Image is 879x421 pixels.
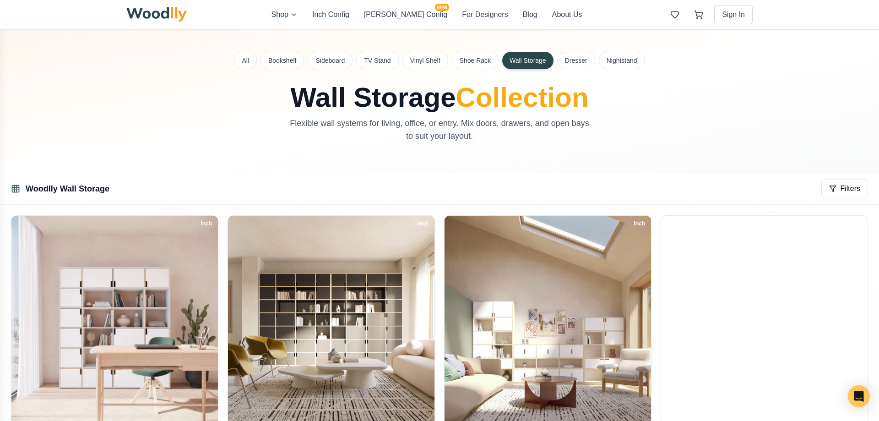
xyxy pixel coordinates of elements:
[196,219,216,229] div: Inch
[234,52,257,69] button: All
[821,179,868,198] button: Filters
[629,219,649,229] div: Inch
[599,52,645,69] button: Nightstand
[271,9,298,20] button: Shop
[312,9,349,20] button: Inch Config
[308,52,353,69] button: Sideboard
[234,84,645,111] h1: Wall Storage
[502,52,553,69] button: Wall Storage
[413,219,433,229] div: Inch
[435,4,449,11] span: NEW
[557,52,595,69] button: Dresser
[260,52,304,69] button: Bookshelf
[402,52,448,69] button: Vinyl Shelf
[552,9,582,20] button: About Us
[356,52,398,69] button: TV Stand
[846,219,866,229] div: Inch
[126,7,187,22] img: Woodlly
[452,52,499,69] button: Shoe Rack
[714,5,753,24] button: Sign In
[840,183,860,194] span: Filters
[456,82,589,113] span: Collection
[364,9,447,20] button: [PERSON_NAME] ConfigNEW
[286,117,593,142] p: Flexible wall systems for living, office, or entry. Mix doors, drawers, and open bays to suit you...
[462,9,508,20] button: For Designers
[523,9,537,20] button: Blog
[26,184,109,193] a: Woodlly Wall Storage
[848,385,870,407] div: Open Intercom Messenger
